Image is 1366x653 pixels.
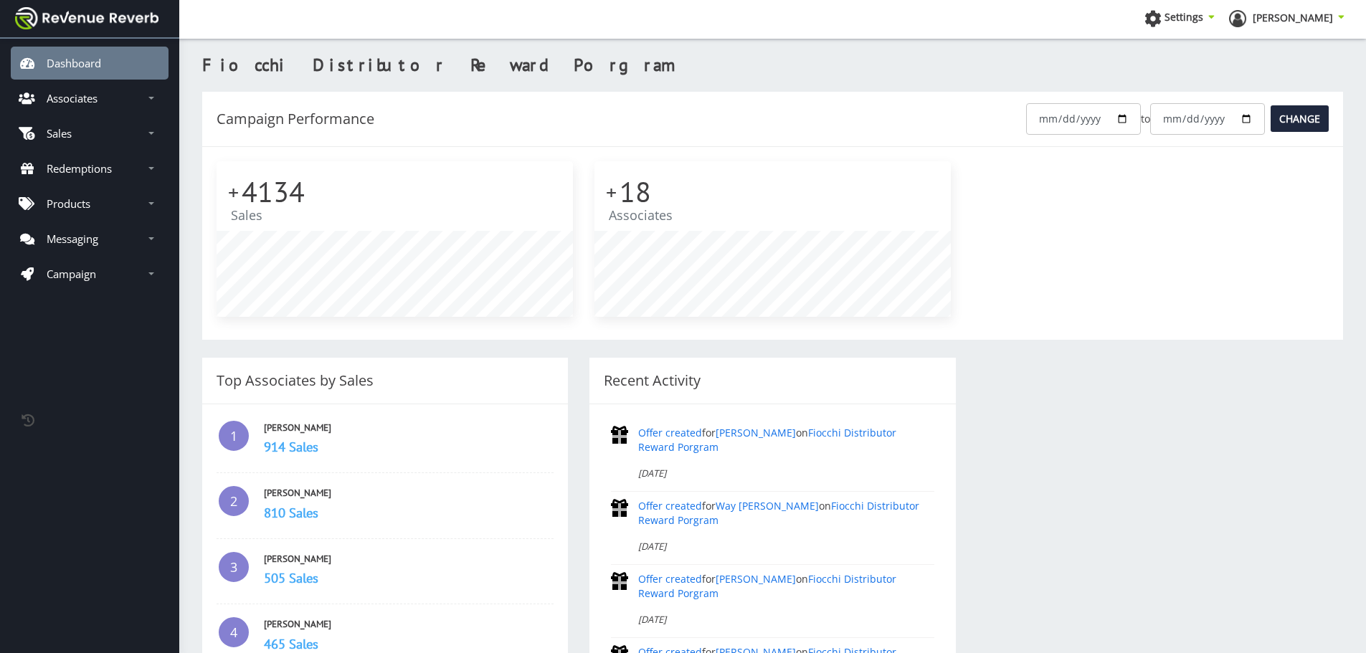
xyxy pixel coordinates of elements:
[11,117,169,150] a: Sales
[47,232,98,246] p: Messaging
[47,196,90,211] p: Products
[1144,10,1215,32] a: Settings
[228,178,239,206] span: +
[716,572,796,586] a: [PERSON_NAME]
[638,499,934,528] p: for on
[217,615,251,649] span: 4
[1165,10,1203,24] span: Settings
[264,437,554,456] h3: 914 Sales
[11,152,169,185] a: Redemptions
[47,267,96,281] p: Campaign
[609,208,936,222] p: Associates
[716,499,819,513] a: Way [PERSON_NAME]
[11,257,169,290] a: Campaign
[264,618,331,630] a: [PERSON_NAME]
[47,56,101,70] p: Dashboard
[264,553,331,565] a: [PERSON_NAME]
[638,426,702,439] a: Offer created
[264,634,554,653] h3: 465 Sales
[11,187,169,220] a: Products
[638,499,702,513] a: Offer created
[202,53,1343,77] h3: Fiocchi Distributor Reward Porgram
[1271,105,1329,132] input: Change
[1253,11,1333,24] span: [PERSON_NAME]
[217,484,251,518] span: 2
[264,487,331,499] a: [PERSON_NAME]
[611,572,628,590] img: create.png
[1229,10,1344,32] a: [PERSON_NAME]
[11,47,169,80] a: Dashboard
[15,7,158,29] img: navbar brand
[638,572,702,586] a: Offer created
[231,208,559,222] p: Sales
[638,540,666,553] em: [DATE]
[11,82,169,115] a: Associates
[638,572,896,600] a: Fiocchi Distributor Reward Porgram
[611,499,628,517] img: create.png
[264,421,331,434] a: [PERSON_NAME]
[11,222,169,255] a: Messaging
[47,161,112,176] p: Redemptions
[638,467,666,480] em: [DATE]
[609,176,936,208] h2: 18
[638,499,919,527] a: Fiocchi Distributor Reward Porgram
[606,178,617,206] span: +
[264,503,554,522] h3: 810 Sales
[716,426,796,439] a: [PERSON_NAME]
[638,426,934,454] p: for on
[638,426,896,454] a: Fiocchi Distributor Reward Porgram
[217,550,251,584] span: 3
[638,613,666,626] em: [DATE]
[47,126,72,140] p: Sales
[638,572,934,601] p: for on
[611,426,628,444] img: create.png
[217,419,251,453] span: 1
[217,108,374,130] div: Campaign Performance
[47,91,98,105] p: Associates
[264,568,554,587] h3: 505 Sales
[1026,103,1329,135] form: to
[1229,10,1246,27] img: ph-profile.png
[217,369,554,392] div: Top Associates by Sales
[604,369,941,392] div: Recent Activity
[231,176,559,208] h2: 4134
